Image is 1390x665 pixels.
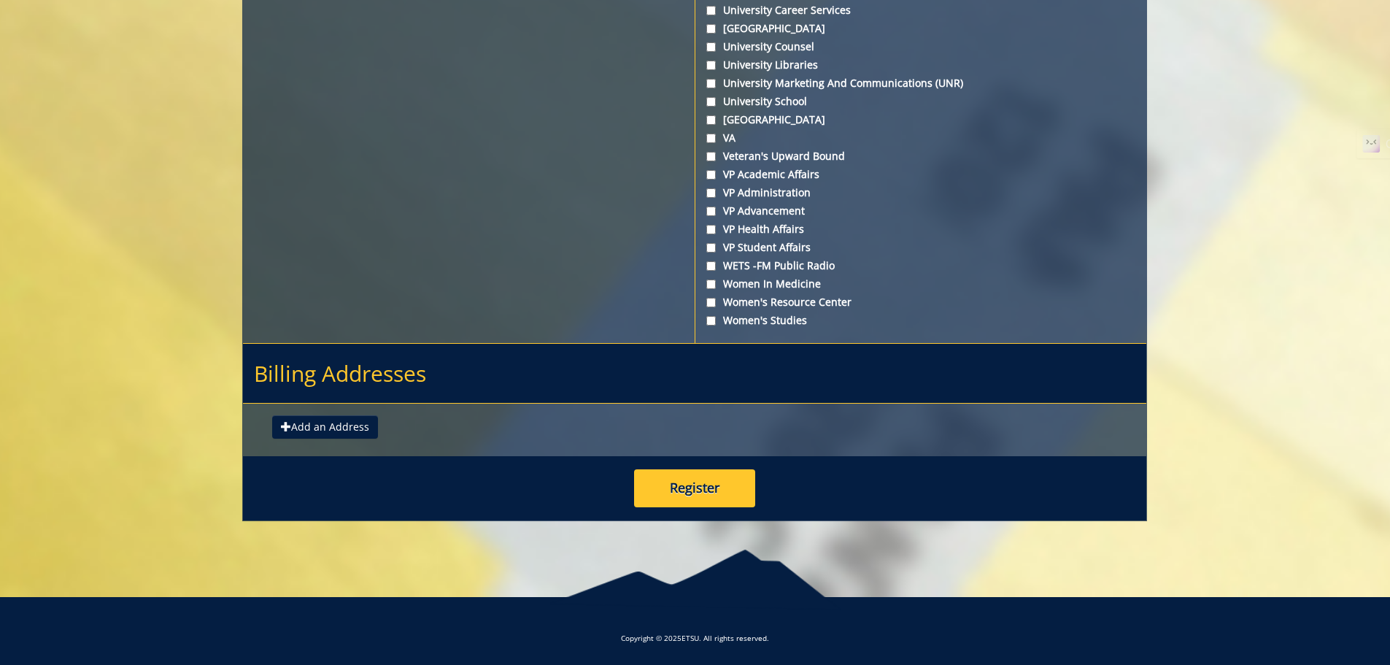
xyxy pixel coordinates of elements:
a: ETSU [682,633,699,643]
label: WETS -FM Public Radio [706,258,1135,273]
button: Add an Address [272,415,378,439]
label: Women's Studies [706,313,1135,328]
label: University Marketing and Communications (UNR) [706,76,1135,91]
label: University Career Services [706,3,1135,18]
label: VP Health Affairs [706,222,1135,237]
button: Register [634,469,755,507]
label: Women's Resource Center [706,295,1135,310]
label: VP Academic Affairs [706,167,1135,182]
label: VP Administration [706,185,1135,200]
label: Veteran's Upward Bound [706,149,1135,164]
label: University Libraries [706,58,1135,72]
label: VP Student Affairs [706,240,1135,255]
h2: Billing Addresses [243,344,1146,404]
label: Women in Medicine [706,277,1135,291]
label: University School [706,94,1135,109]
label: [GEOGRAPHIC_DATA] [706,21,1135,36]
label: VA [706,131,1135,145]
label: VP Advancement [706,204,1135,218]
label: University Counsel [706,39,1135,54]
label: [GEOGRAPHIC_DATA] [706,112,1135,127]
